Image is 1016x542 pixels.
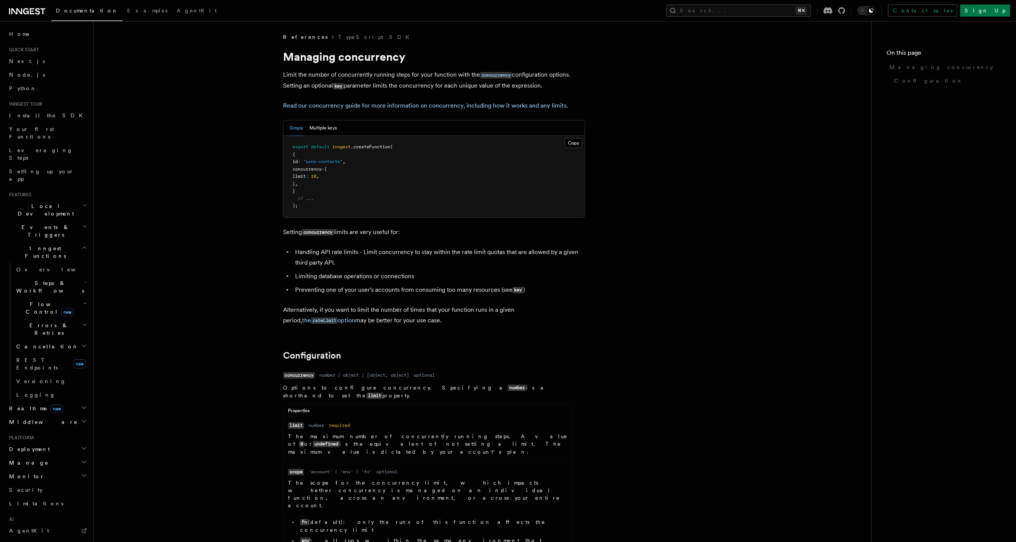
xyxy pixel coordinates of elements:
[6,27,89,41] a: Home
[6,418,78,426] span: Middleware
[288,479,568,509] p: The scope for the concurrency limit, which impacts whether concurrency is managed on an individua...
[283,350,341,361] a: Configuration
[300,519,308,525] code: fn
[333,83,343,89] code: key
[6,435,34,441] span: Platform
[13,353,89,374] a: REST Endpointsnew
[293,271,585,282] li: Limiting database operations or connections
[351,144,390,149] span: .createFunction
[796,7,807,14] kbd: ⌘K
[9,85,37,91] span: Python
[123,2,172,20] a: Examples
[666,5,811,17] button: Search...⌘K
[6,223,82,239] span: Events & Triggers
[292,174,306,179] span: limit
[13,319,89,340] button: Errors & Retries
[13,343,79,350] span: Cancellation
[283,102,566,109] a: Read our concurrency guide for more information on concurrency, including how it works and any li...
[298,518,568,534] li: (default): only the runs of this function affects the concurrency limit
[329,422,350,428] dd: required
[887,60,1001,74] a: Managing concurrency
[9,30,30,38] span: Home
[6,405,63,412] span: Realtime
[172,2,221,20] a: AgentKit
[298,196,314,201] span: // ...
[16,378,66,384] span: Versioning
[283,50,585,63] h1: Managing concurrency
[309,120,337,136] button: Multiple keys
[283,408,573,417] div: Properties
[313,441,339,447] code: undefined
[6,109,89,122] a: Install the SDK
[6,473,45,480] span: Monitor
[480,71,512,78] a: concurrency
[6,165,89,186] a: Setting up your app
[6,402,89,415] button: Realtimenew
[308,469,372,475] dd: 'account' | 'env' | 'fn'
[283,69,585,91] p: Limit the number of concurrently running steps for your function with the configuration options. ...
[13,279,84,294] span: Steps & Workflows
[9,528,49,534] span: AgentKit
[319,372,409,378] dd: number | object | [object, object]
[6,101,42,107] span: Inngest tour
[322,166,324,172] span: :
[9,487,43,493] span: Security
[289,120,303,136] button: Simple
[9,168,74,182] span: Setting up your app
[13,276,89,297] button: Steps & Workflows
[6,82,89,95] a: Python
[311,144,329,149] span: default
[6,415,89,429] button: Middleware
[308,422,324,428] dd: number
[288,422,304,429] code: limit
[6,202,82,217] span: Local Development
[283,33,328,41] span: References
[51,2,123,21] a: Documentation
[480,72,512,79] code: concurrency
[6,199,89,220] button: Local Development
[6,524,89,537] a: AgentKit
[9,500,63,507] span: Limitations
[376,469,397,475] dd: optional
[283,227,585,238] p: Setting limits are very useful for:
[891,74,1001,88] a: Configuration
[306,174,308,179] span: :
[857,6,876,15] button: Toggle dark mode
[283,100,585,111] p: .
[332,144,351,149] span: inngest
[565,138,582,148] button: Copy
[16,392,55,398] span: Logging
[6,263,89,402] div: Inngest Functions
[338,33,414,41] a: TypeScript SDK
[6,68,89,82] a: Node.js
[9,72,45,78] span: Node.js
[311,174,316,179] span: 10
[292,152,295,157] span: {
[316,174,319,179] span: ,
[283,372,315,379] code: concurrency
[6,242,89,263] button: Inngest Functions
[13,263,89,276] a: Overview
[288,433,568,456] p: The maximum number of concurrently running steps. A value of or is the equivalent of not setting ...
[283,305,585,326] p: Alternatively, if you want to limit the number of times that your function runs in a given period...
[6,516,14,522] span: AI
[6,442,89,456] button: Deployment
[295,181,298,186] span: ,
[13,340,89,353] button: Cancellation
[303,159,343,164] span: "sync-contacts"
[324,166,327,172] span: {
[6,143,89,165] a: Leveraging Steps
[960,5,1010,17] a: Sign Up
[6,122,89,143] a: Your first Functions
[890,63,993,71] span: Managing concurrency
[302,317,355,324] a: therateLimitoption
[292,188,295,194] span: }
[6,445,50,453] span: Deployment
[13,300,83,316] span: Flow Control
[6,54,89,68] a: Next.js
[51,405,63,413] span: new
[292,203,298,208] span: );
[366,393,382,399] code: limit
[6,459,49,467] span: Manage
[6,483,89,497] a: Security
